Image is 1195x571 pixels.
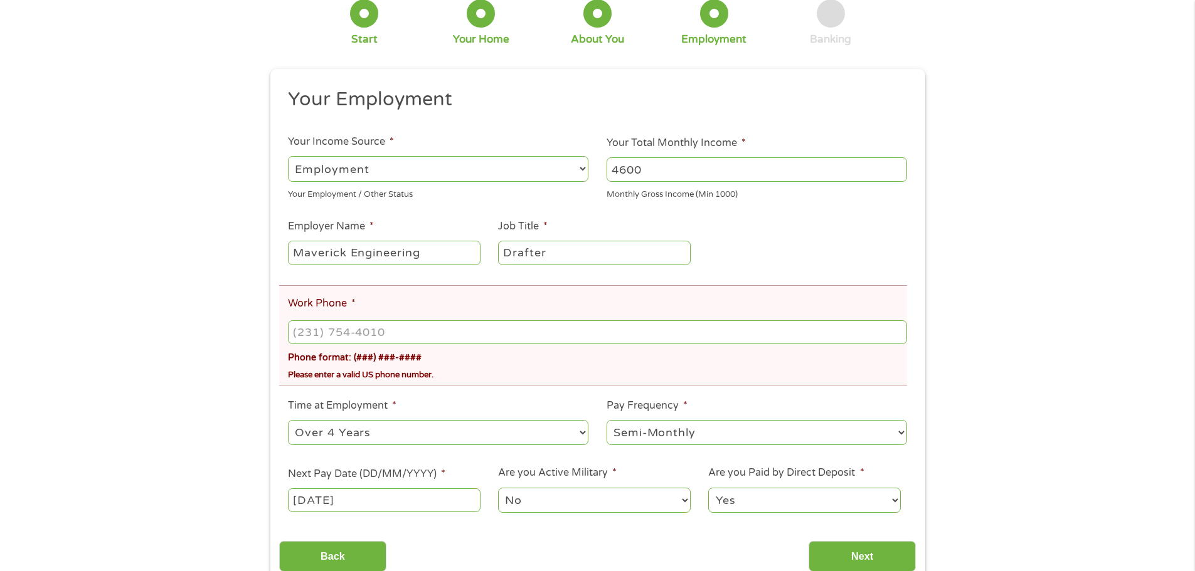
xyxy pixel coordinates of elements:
[498,220,548,233] label: Job Title
[498,241,690,265] input: Cashier
[288,364,906,381] div: Please enter a valid US phone number.
[498,466,617,479] label: Are you Active Military
[288,399,396,412] label: Time at Employment
[571,33,624,46] div: About You
[708,466,864,479] label: Are you Paid by Direct Deposit
[607,399,688,412] label: Pay Frequency
[288,488,480,512] input: ---Click Here for Calendar ---
[288,220,374,233] label: Employer Name
[453,33,509,46] div: Your Home
[288,468,445,481] label: Next Pay Date (DD/MM/YYYY)
[288,241,480,265] input: Walmart
[288,87,898,112] h2: Your Employment
[607,137,746,150] label: Your Total Monthly Income
[288,184,588,201] div: Your Employment / Other Status
[288,320,906,344] input: (231) 754-4010
[288,297,356,310] label: Work Phone
[810,33,851,46] div: Banking
[607,184,907,201] div: Monthly Gross Income (Min 1000)
[288,347,906,365] div: Phone format: (###) ###-####
[351,33,378,46] div: Start
[607,157,907,181] input: 1800
[288,135,394,149] label: Your Income Source
[681,33,746,46] div: Employment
